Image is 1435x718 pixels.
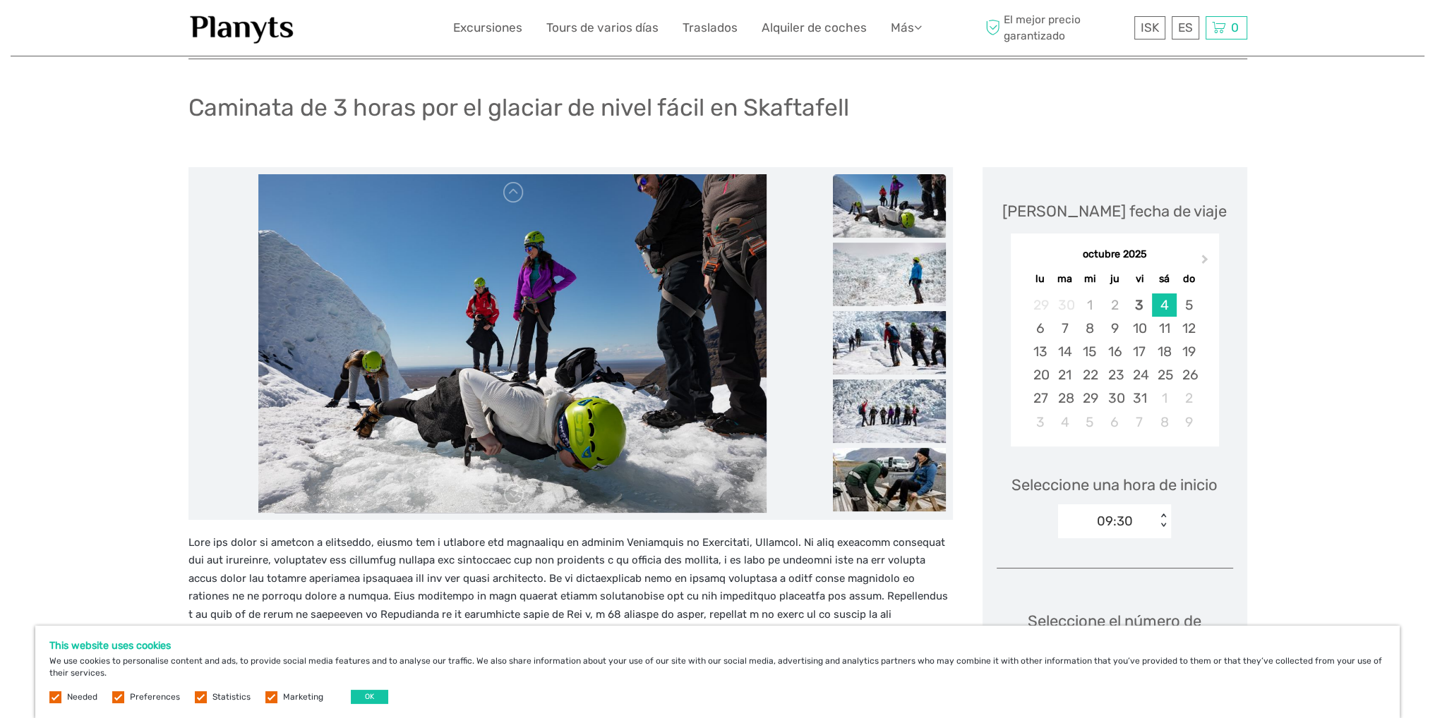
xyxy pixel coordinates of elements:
[1052,293,1077,317] div: Not available martes, 30 de septiembre de 2025
[1127,317,1152,340] div: Choose viernes, 10 de octubre de 2025
[833,311,946,375] img: 074c64fb4f6949b7ae89b0e048016fa2_slider_thumbnail.jpeg
[1002,200,1227,222] div: [PERSON_NAME] fecha de viaje
[1158,513,1170,528] div: < >
[762,18,867,38] a: Alquiler de coches
[1077,317,1102,340] div: Choose miércoles, 8 de octubre de 2025
[1177,410,1201,434] div: Choose domingo, 9 de noviembre de 2025
[1102,410,1127,434] div: Choose jueves, 6 de noviembre de 2025
[1127,293,1152,317] div: Choose viernes, 3 de octubre de 2025
[35,626,1400,718] div: We use cookies to personalise content and ads, to provide social media features and to analyse ou...
[130,691,180,703] label: Preferences
[1077,410,1102,434] div: Choose miércoles, 5 de noviembre de 2025
[983,12,1131,43] span: El mejor precio garantizado
[1102,363,1127,387] div: Choose jueves, 23 de octubre de 2025
[1152,317,1177,340] div: Choose sábado, 11 de octubre de 2025
[453,18,522,38] a: Excursiones
[1141,20,1159,35] span: ISK
[1229,20,1241,35] span: 0
[1152,410,1177,434] div: Choose sábado, 8 de noviembre de 2025
[1127,269,1152,288] div: vi
[1028,317,1052,340] div: Choose lunes, 6 de octubre de 2025
[20,25,160,36] p: We're away right now. Please check back later!
[1152,387,1177,410] div: Choose sábado, 1 de noviembre de 2025
[1152,293,1177,317] div: Choose sábado, 4 de octubre de 2025
[1052,269,1077,288] div: ma
[1102,387,1127,410] div: Choose jueves, 30 de octubre de 2025
[1102,317,1127,340] div: Choose jueves, 9 de octubre de 2025
[997,610,1233,708] div: Seleccione el número de participantes
[1028,293,1052,317] div: Not available lunes, 29 de septiembre de 2025
[891,18,922,38] a: Más
[188,11,296,45] img: 1453-555b4ac7-172b-4ae9-927d-298d0724a4f4_logo_small.jpg
[212,691,251,703] label: Statistics
[1097,512,1133,530] div: 09:30
[49,640,1386,652] h5: This website uses cookies
[283,691,323,703] label: Marketing
[1195,251,1218,274] button: Next Month
[1177,363,1201,387] div: Choose domingo, 26 de octubre de 2025
[1102,269,1127,288] div: ju
[1028,340,1052,363] div: Choose lunes, 13 de octubre de 2025
[188,93,849,122] h1: Caminata de 3 horas por el glaciar de nivel fácil en Skaftafell
[833,448,946,511] img: 42a9c3d10af543c79fb0c8a56b4a9306_slider_thumbnail.jpeg
[1011,474,1218,496] span: Seleccione una hora de inicio
[1127,387,1152,410] div: Choose viernes, 31 de octubre de 2025
[1127,363,1152,387] div: Choose viernes, 24 de octubre de 2025
[1028,410,1052,434] div: Choose lunes, 3 de noviembre de 2025
[833,379,946,443] img: 32d46781fd4c40b5adffff0e52a1fa4d_slider_thumbnail.jpeg
[1052,387,1077,410] div: Choose martes, 28 de octubre de 2025
[1177,387,1201,410] div: Choose domingo, 2 de noviembre de 2025
[1177,317,1201,340] div: Choose domingo, 12 de octubre de 2025
[1052,340,1077,363] div: Choose martes, 14 de octubre de 2025
[1152,340,1177,363] div: Choose sábado, 18 de octubre de 2025
[1011,248,1219,262] div: octubre 2025
[833,174,946,238] img: 9cb635a2162141a6bcce42b9fb2eae1b_slider_thumbnail.jpeg
[1102,293,1127,317] div: Not available jueves, 2 de octubre de 2025
[1077,387,1102,410] div: Choose miércoles, 29 de octubre de 2025
[1152,363,1177,387] div: Choose sábado, 25 de octubre de 2025
[1052,317,1077,340] div: Choose martes, 7 de octubre de 2025
[1052,363,1077,387] div: Choose martes, 21 de octubre de 2025
[833,243,946,306] img: 08c889f269b847d7bc07c72147620454_slider_thumbnail.jpeg
[1127,410,1152,434] div: Choose viernes, 7 de noviembre de 2025
[1077,363,1102,387] div: Choose miércoles, 22 de octubre de 2025
[546,18,659,38] a: Tours de varios días
[67,691,97,703] label: Needed
[162,22,179,39] button: Open LiveChat chat widget
[1077,293,1102,317] div: Not available miércoles, 1 de octubre de 2025
[1077,269,1102,288] div: mi
[1052,410,1077,434] div: Choose martes, 4 de noviembre de 2025
[1177,340,1201,363] div: Choose domingo, 19 de octubre de 2025
[1127,340,1152,363] div: Choose viernes, 17 de octubre de 2025
[1177,269,1201,288] div: do
[258,174,767,513] img: 9cb635a2162141a6bcce42b9fb2eae1b_main_slider.jpeg
[1177,293,1201,317] div: Choose domingo, 5 de octubre de 2025
[1152,269,1177,288] div: sá
[351,690,388,704] button: OK
[1077,340,1102,363] div: Choose miércoles, 15 de octubre de 2025
[1028,387,1052,410] div: Choose lunes, 27 de octubre de 2025
[1028,363,1052,387] div: Choose lunes, 20 de octubre de 2025
[1028,269,1052,288] div: lu
[1102,340,1127,363] div: Choose jueves, 16 de octubre de 2025
[1172,16,1199,39] div: ES
[683,18,738,38] a: Traslados
[1015,293,1214,434] div: month 2025-10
